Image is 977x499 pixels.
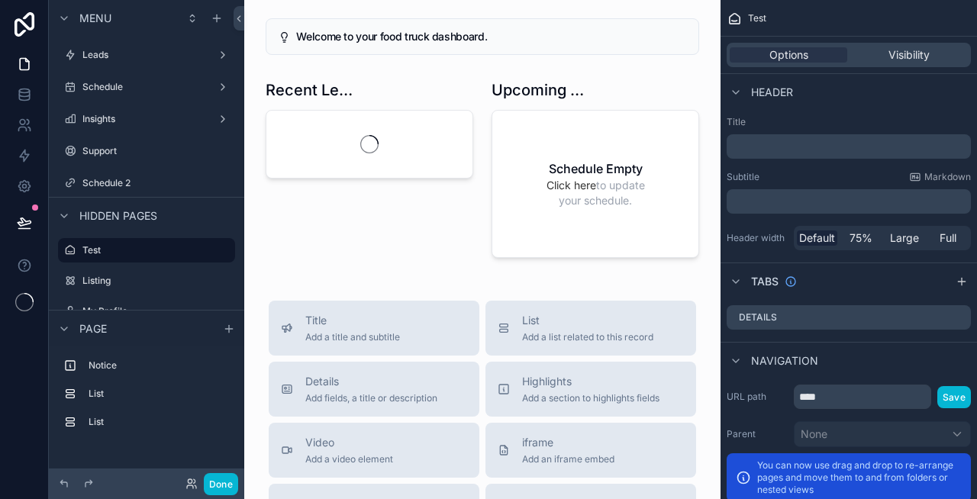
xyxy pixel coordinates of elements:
[727,134,971,159] div: scrollable content
[769,47,808,63] span: Options
[82,81,211,93] label: Schedule
[727,391,788,403] label: URL path
[751,353,818,369] span: Navigation
[58,75,235,99] a: Schedule
[82,275,232,287] label: Listing
[794,421,971,447] button: None
[82,177,232,189] label: Schedule 2
[727,189,971,214] div: scrollable content
[522,331,653,343] span: Add a list related to this record
[269,362,479,417] button: DetailsAdd fields, a title or description
[751,274,779,289] span: Tabs
[727,428,788,440] label: Parent
[49,346,244,449] div: scrollable content
[269,301,479,356] button: TitleAdd a title and subtitle
[727,116,971,128] label: Title
[522,453,614,465] span: Add an iframe embed
[89,359,229,372] label: Notice
[58,299,235,324] a: My Profile
[727,232,788,244] label: Header width
[89,416,229,428] label: List
[305,331,400,343] span: Add a title and subtitle
[799,230,835,246] span: Default
[739,311,777,324] label: Details
[82,305,232,317] label: My Profile
[305,374,437,389] span: Details
[727,171,759,183] label: Subtitle
[305,313,400,328] span: Title
[58,43,235,67] a: Leads
[82,49,211,61] label: Leads
[909,171,971,183] a: Markdown
[748,12,766,24] span: Test
[204,473,238,495] button: Done
[58,238,235,262] a: Test
[801,427,827,442] span: None
[58,269,235,293] a: Listing
[79,321,107,336] span: Page
[58,107,235,131] a: Insights
[522,392,659,404] span: Add a section to highlights fields
[82,113,211,125] label: Insights
[924,171,971,183] span: Markdown
[751,85,793,100] span: Header
[305,435,393,450] span: Video
[757,459,962,496] p: You can now use drag and drop to re-arrange pages and move them to and from folders or nested views
[269,423,479,478] button: VideoAdd a video element
[485,301,696,356] button: ListAdd a list related to this record
[485,362,696,417] button: HighlightsAdd a section to highlights fields
[305,392,437,404] span: Add fields, a title or description
[305,453,393,465] span: Add a video element
[58,139,235,163] a: Support
[888,47,930,63] span: Visibility
[940,230,956,246] span: Full
[82,244,226,256] label: Test
[79,208,157,224] span: Hidden pages
[485,423,696,478] button: iframeAdd an iframe embed
[522,374,659,389] span: Highlights
[79,11,111,26] span: Menu
[937,386,971,408] button: Save
[850,230,872,246] span: 75%
[82,145,232,157] label: Support
[522,435,614,450] span: iframe
[522,313,653,328] span: List
[89,388,229,400] label: List
[890,230,919,246] span: Large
